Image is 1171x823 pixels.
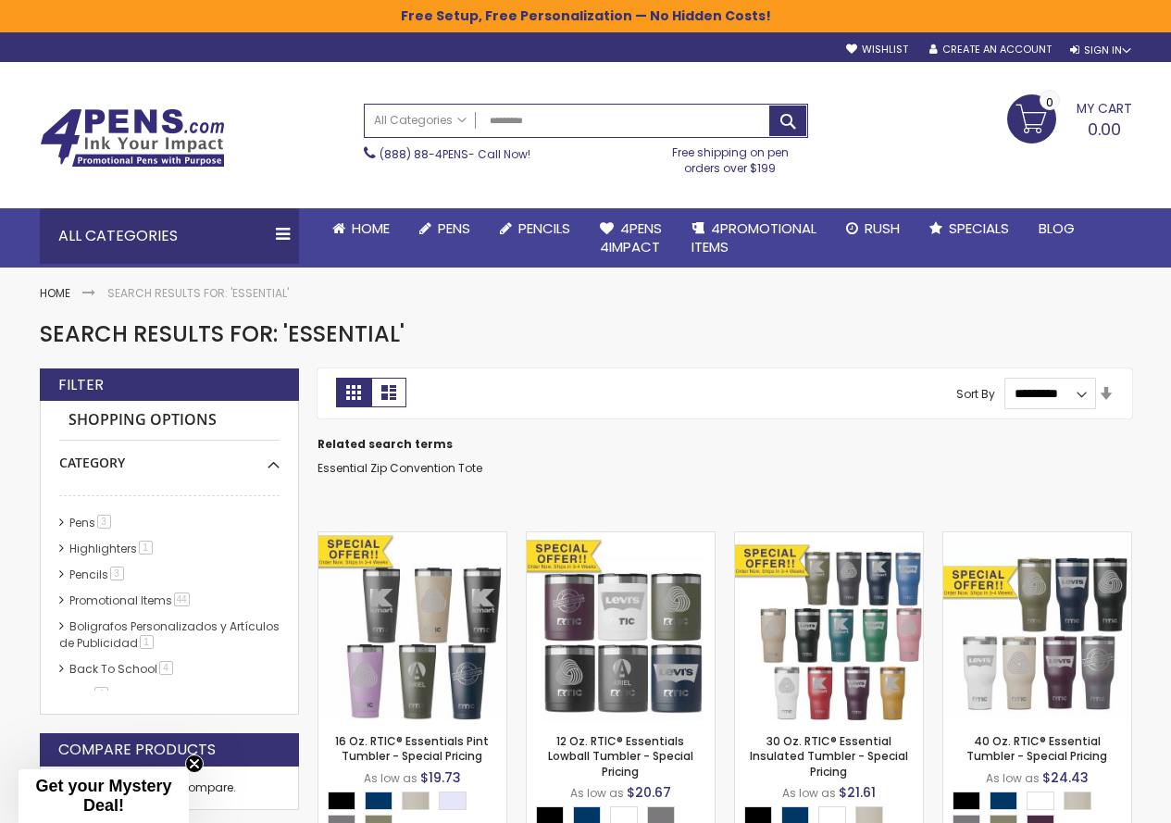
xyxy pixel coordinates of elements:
a: 40 Oz. RTIC® Essential Tumbler - Special Pricing [943,531,1131,547]
a: Pens3 [65,515,118,530]
a: Pencils [485,208,585,249]
div: You have no items to compare. [40,767,299,810]
img: 12 Oz. RTIC® Essentials Lowball Tumbler - Special Pricing [527,532,715,720]
strong: Search results for: 'ESSENTIAL' [107,285,289,301]
span: As low as [986,770,1040,786]
span: 4Pens 4impact [600,218,662,256]
a: Essential Zip Convention Tote [318,460,482,476]
span: $19.73 [420,768,461,787]
img: 40 Oz. RTIC® Essential Tumbler - Special Pricing [943,532,1131,720]
div: Black [953,792,980,810]
span: 44 [174,592,190,606]
a: (888) 88-4PENS [380,146,468,162]
a: Create an Account [929,43,1052,56]
a: 4Pens4impact [585,208,677,268]
a: 0.00 0 [1007,94,1132,141]
a: 16 Oz. RTIC® Essentials Pint Tumbler - Special Pricing [335,733,489,764]
span: 3 [97,515,111,529]
a: Specials [915,208,1024,249]
a: Home [318,208,405,249]
div: All Categories [40,208,299,264]
div: Category [59,441,280,472]
span: 3 [110,567,124,580]
a: Highlighters1 [65,541,159,556]
a: 12 Oz. RTIC® Essentials Lowball Tumbler - Special Pricing [527,531,715,547]
strong: Filter [58,375,104,395]
a: Blog [1024,208,1090,249]
a: Wishlist [846,43,908,56]
span: As low as [364,770,417,786]
div: Get your Mystery Deal!Close teaser [19,769,189,823]
span: - Call Now! [380,146,530,162]
a: 12 Oz. RTIC® Essentials Lowball Tumbler - Special Pricing [548,733,693,779]
div: Sign In [1070,44,1131,57]
span: Get your Mystery Deal! [35,777,171,815]
a: Back To School4 [65,661,180,677]
span: 4 [159,661,173,675]
span: 0 [1046,94,1053,111]
a: 30 Oz. RTIC® Essential Insulated Tumbler - Special Pricing [735,531,923,547]
div: Black [328,792,355,810]
span: All Categories [374,113,467,128]
div: Navy Blue [365,792,392,810]
div: Beach [1064,792,1091,810]
strong: Grid [336,378,371,407]
a: 16 Oz. RTIC® Essentials Pint Tumbler - Special Pricing [318,531,506,547]
span: Specials [949,218,1009,238]
span: 4 [94,687,108,701]
span: 0.00 [1088,118,1121,141]
dt: Related search terms [318,437,1132,452]
div: White [1027,792,1054,810]
span: As low as [570,785,624,801]
img: 4Pens Custom Pens and Promotional Products [40,108,225,168]
a: All Categories [365,105,476,135]
div: Beach [402,792,430,810]
span: $24.43 [1042,768,1089,787]
span: 1 [139,541,153,555]
a: Promotional Items44 [65,592,196,608]
span: Search results for: 'ESSENTIAL' [40,318,405,349]
span: $20.67 [627,783,671,802]
img: 16 Oz. RTIC® Essentials Pint Tumbler - Special Pricing [318,532,506,720]
span: Rush [865,218,900,238]
button: Close teaser [185,754,204,773]
strong: Compare Products [58,740,216,760]
div: Free shipping on pen orders over $199 [653,138,808,175]
div: Navy Blue [990,792,1017,810]
a: Boligrafos Personalizados y Artículos de Publicidad1 [59,618,280,651]
span: Pencils [518,218,570,238]
a: Golf4 [65,687,115,703]
img: 30 Oz. RTIC® Essential Insulated Tumbler - Special Pricing [735,532,923,720]
a: 30 Oz. RTIC® Essential Insulated Tumbler - Special Pricing [750,733,908,779]
span: Home [352,218,390,238]
span: 4PROMOTIONAL ITEMS [691,218,816,256]
a: Home [40,285,70,301]
a: Pencils3 [65,567,131,582]
strong: Shopping Options [59,401,280,441]
span: Blog [1039,218,1075,238]
a: 40 Oz. RTIC® Essential Tumbler - Special Pricing [966,733,1107,764]
a: 4PROMOTIONALITEMS [677,208,831,268]
div: Lavender [439,792,467,810]
span: 1 [140,635,154,649]
span: Pens [438,218,470,238]
label: Sort By [956,385,995,401]
a: Pens [405,208,485,249]
a: Rush [831,208,915,249]
span: $21.61 [839,783,876,802]
span: As low as [782,785,836,801]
